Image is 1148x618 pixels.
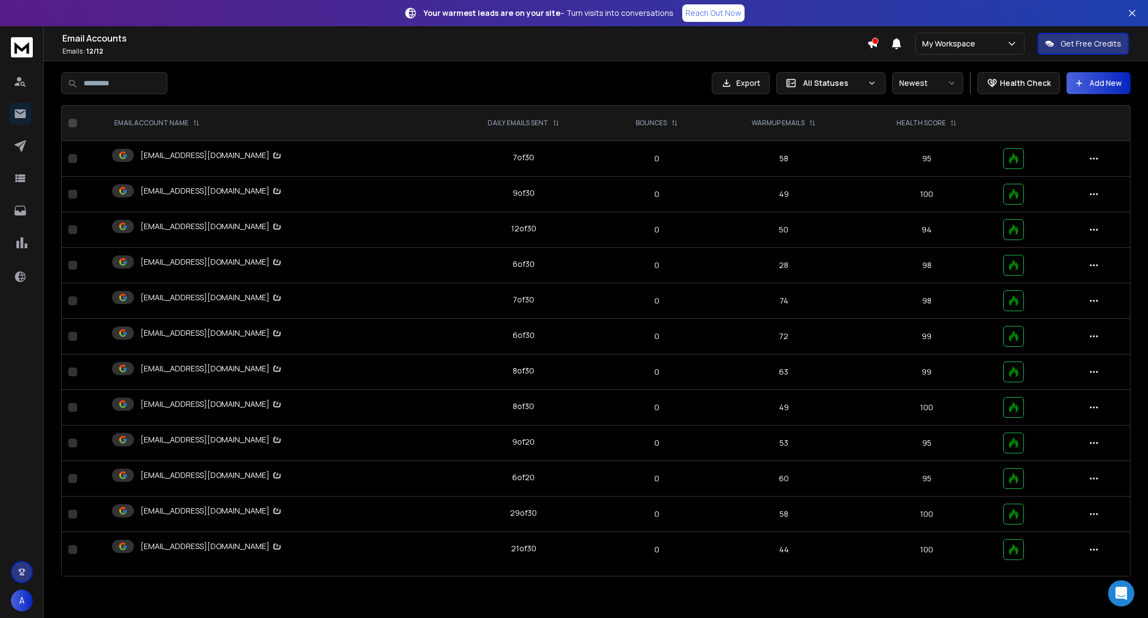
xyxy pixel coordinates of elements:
[610,189,704,200] p: 0
[610,438,704,448] p: 0
[610,153,704,164] p: 0
[512,472,535,483] div: 6 of 20
[114,119,200,127] div: EMAIL ACCOUNT NAME
[272,363,283,375] img: Zapmail Logo
[712,72,770,94] button: Export
[272,256,283,268] img: Zapmail Logo
[711,532,857,568] td: 44
[977,72,1060,94] button: Health Check
[711,141,857,177] td: 58
[140,328,283,339] p: [EMAIL_ADDRESS][DOMAIN_NAME]
[610,260,704,271] p: 0
[140,363,283,375] p: [EMAIL_ADDRESS][DOMAIN_NAME]
[1067,72,1131,94] button: Add New
[711,212,857,248] td: 50
[857,177,996,212] td: 100
[513,330,535,341] div: 6 of 30
[711,248,857,283] td: 28
[511,543,536,554] div: 21 of 30
[140,221,283,232] p: [EMAIL_ADDRESS][DOMAIN_NAME]
[272,470,283,481] img: Zapmail Logo
[513,188,535,199] div: 9 of 30
[857,212,996,248] td: 94
[424,8,673,19] p: – Turn visits into conversations
[140,292,283,304] p: [EMAIL_ADDRESS][DOMAIN_NAME]
[424,8,560,18] strong: Your warmest leads are on your site
[857,425,996,461] td: 95
[1038,33,1129,55] button: Get Free Credits
[272,399,283,410] img: Zapmail Logo
[857,319,996,354] td: 99
[488,119,548,127] p: DAILY EMAILS SENT
[857,532,996,568] td: 100
[140,505,283,517] p: [EMAIL_ADDRESS][DOMAIN_NAME]
[140,434,283,446] p: [EMAIL_ADDRESS][DOMAIN_NAME]
[682,4,745,22] a: Reach Out Now
[711,390,857,425] td: 49
[140,256,283,268] p: [EMAIL_ADDRESS][DOMAIN_NAME]
[11,590,33,611] button: A
[511,223,536,234] div: 12 of 30
[610,295,704,306] p: 0
[711,319,857,354] td: 72
[1000,78,1051,89] p: Health Check
[512,436,535,447] div: 9 of 20
[711,283,857,319] td: 74
[922,38,980,49] p: My Workspace
[892,72,963,94] button: Newest
[857,461,996,497] td: 95
[857,497,996,532] td: 100
[140,470,283,481] p: [EMAIL_ADDRESS][DOMAIN_NAME]
[510,508,537,518] div: 29 of 30
[272,541,283,552] img: Zapmail Logo
[272,292,283,304] img: Zapmail Logo
[62,32,867,45] h1: Email Accounts
[272,434,283,446] img: Zapmail Logo
[140,150,283,161] p: [EMAIL_ADDRESS][DOMAIN_NAME]
[513,365,534,376] div: 8 of 30
[610,509,704,520] p: 0
[140,399,283,410] p: [EMAIL_ADDRESS][DOMAIN_NAME]
[610,544,704,555] p: 0
[513,294,534,305] div: 7 of 30
[513,259,535,270] div: 6 of 30
[62,47,867,56] p: Emails :
[686,8,741,19] p: Reach Out Now
[140,541,283,552] p: [EMAIL_ADDRESS][DOMAIN_NAME]
[272,328,283,339] img: Zapmail Logo
[897,119,946,127] p: HEALTH SCORE
[610,473,704,484] p: 0
[711,425,857,461] td: 53
[86,46,103,56] span: 12 / 12
[711,177,857,212] td: 49
[140,185,283,197] p: [EMAIL_ADDRESS][DOMAIN_NAME]
[272,150,283,161] img: Zapmail Logo
[610,402,704,413] p: 0
[1108,580,1134,607] div: Open Intercom Messenger
[272,505,283,517] img: Zapmail Logo
[610,331,704,342] p: 0
[711,461,857,497] td: 60
[636,119,667,127] p: BOUNCES
[752,119,805,127] p: WARMUP EMAILS
[711,354,857,390] td: 63
[513,401,534,412] div: 8 of 30
[711,497,857,532] td: 58
[272,185,283,197] img: Zapmail Logo
[513,152,534,163] div: 7 of 30
[610,224,704,235] p: 0
[857,141,996,177] td: 95
[803,78,863,89] p: All Statuses
[857,354,996,390] td: 99
[1061,38,1121,49] p: Get Free Credits
[11,37,33,57] img: logo
[272,221,283,232] img: Zapmail Logo
[610,366,704,377] p: 0
[857,390,996,425] td: 100
[857,248,996,283] td: 98
[857,283,996,319] td: 98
